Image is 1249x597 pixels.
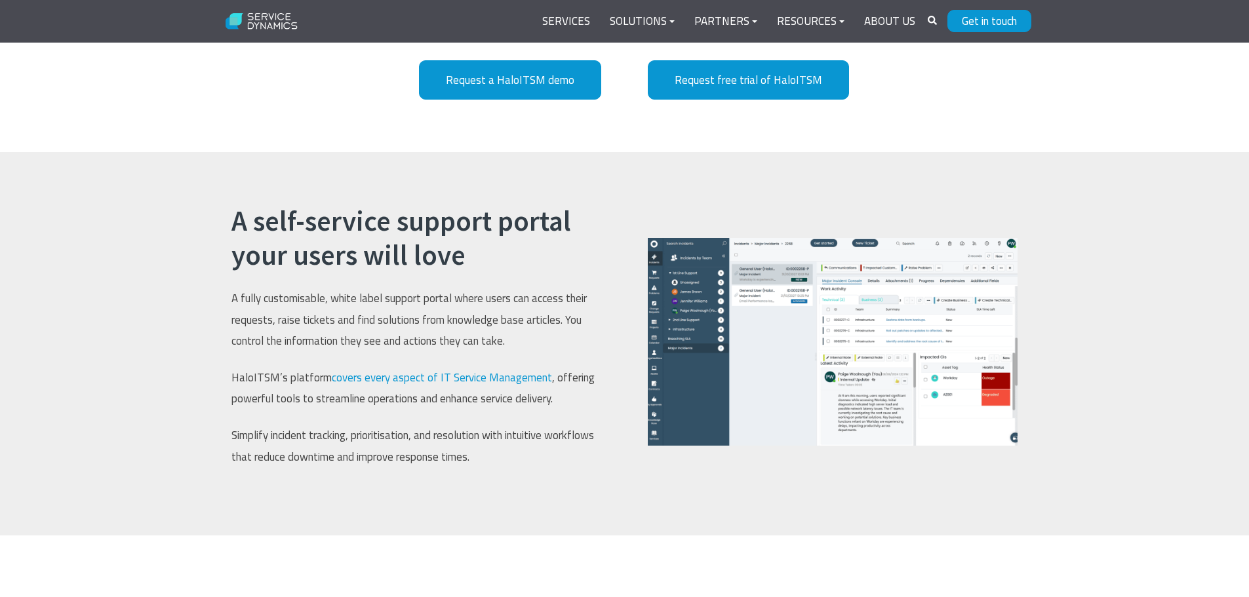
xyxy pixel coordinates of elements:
p: Simplify incident tracking, prioritisation, and resolution with intuitive workflows that reduce d... [231,425,601,467]
div: Navigation Menu [532,6,925,37]
a: Request a HaloITSM demo [419,60,601,100]
a: About Us [854,6,925,37]
img: Service Dynamics Logo - White [218,5,306,39]
img: plat-itsm2 [648,238,1018,446]
a: Services [532,6,600,37]
a: Resources [767,6,854,37]
p: HaloITSM’s platform , offering powerful tools to streamline operations and enhance service delivery. [231,367,601,410]
a: Partners [684,6,767,37]
p: A fully customisable, white label support portal where users can access their requests, raise tic... [231,288,601,351]
a: Solutions [600,6,684,37]
a: Request free trial of HaloITSM [648,60,849,100]
a: covers every aspect of IT Service Management [332,369,552,386]
h2: A self-service support portal your users will love [231,204,601,272]
a: Get in touch [947,10,1031,32]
